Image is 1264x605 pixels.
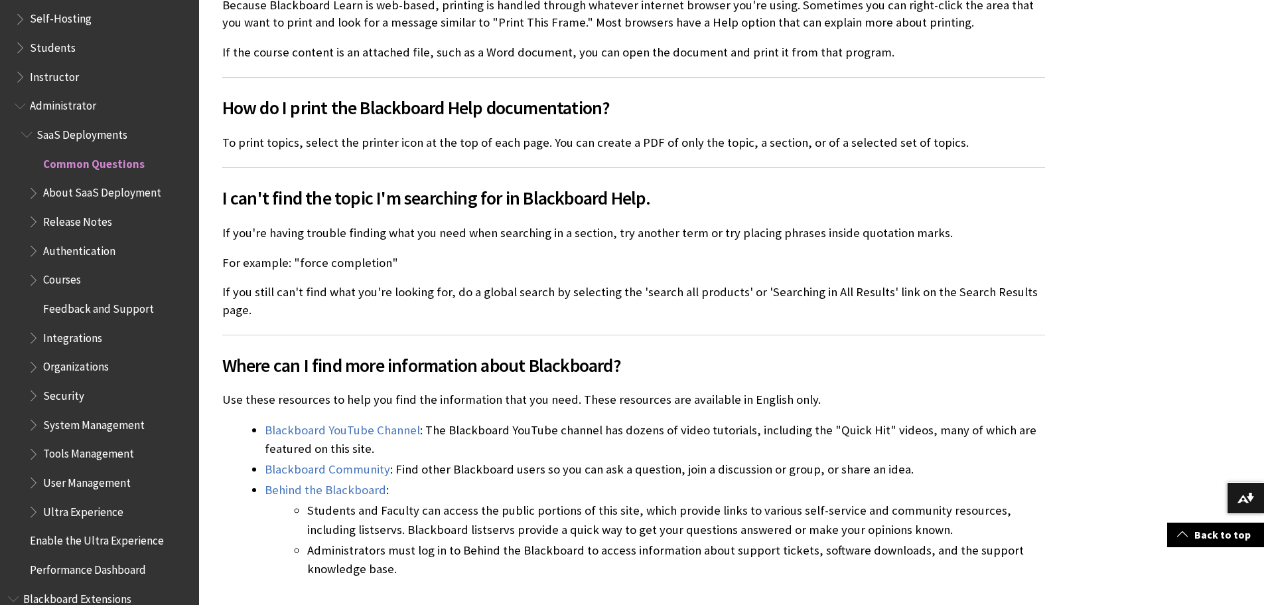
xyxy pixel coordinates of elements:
span: Where can I find more information about Blackboard? [222,351,1045,379]
p: To print topics, select the printer icon at the top of each page. You can create a PDF of only th... [222,134,1045,151]
p: If you're having trouble finding what you need when searching in a section, try another term or t... [222,224,1045,242]
a: Behind the Blackboard [265,482,386,498]
p: If the course content is an attached file, such as a Word document, you can open the document and... [222,44,1045,61]
span: Authentication [43,240,115,258]
li: : [265,481,1045,578]
span: How do I print the Blackboard Help documentation? [222,94,1045,122]
span: About SaaS Deployment [43,182,161,200]
span: Instructor [30,66,79,84]
span: Tools Management [43,443,134,461]
li: : The Blackboard YouTube channel has dozens of video tutorials, including the "Quick Hit" videos,... [265,421,1045,458]
span: Common Questions [43,153,145,171]
a: Blackboard YouTube Channel [265,422,420,438]
a: Blackboard Community [265,462,390,477]
span: Release Notes [43,211,112,228]
span: User Management [43,472,131,489]
span: SaaS Deployments [36,124,127,141]
span: Performance Dashboard [30,559,146,576]
span: Feedback and Support [43,298,154,315]
li: : Find other Blackboard users so you can ask a question, join a discussion or group, or share an ... [265,460,1045,479]
span: Students [30,37,76,54]
span: Enable the Ultra Experience [30,530,164,548]
span: Integrations [43,327,102,345]
li: Administrators must log in to Behind the Blackboard to access information about support tickets, ... [307,541,1045,578]
span: I can't find the topic I'm searching for in Blackboard Help. [222,184,1045,212]
span: Organizations [43,356,109,374]
span: Security [43,385,84,402]
span: Administrator [30,95,96,113]
a: Back to top [1167,523,1264,547]
li: Students and Faculty can access the public portions of this site, which provide links to various ... [307,501,1045,539]
span: System Management [43,414,145,432]
span: Self-Hosting [30,8,92,26]
span: Ultra Experience [43,501,123,519]
p: Use these resources to help you find the information that you need. These resources are available... [222,391,1045,408]
span: Courses [43,269,81,287]
p: For example: "force completion" [222,254,1045,272]
p: If you still can't find what you're looking for, do a global search by selecting the 'search all ... [222,284,1045,318]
